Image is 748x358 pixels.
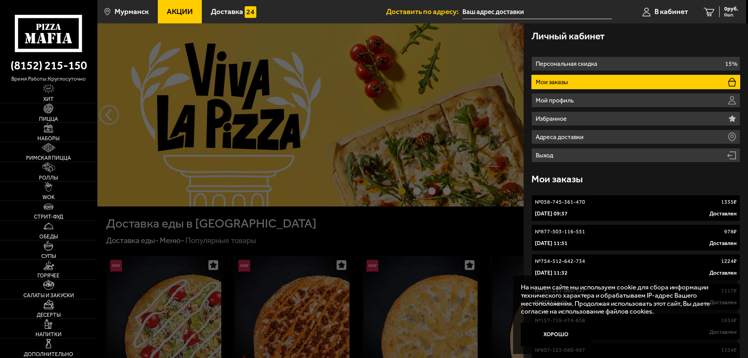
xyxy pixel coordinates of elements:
[37,273,60,279] span: Горячее
[211,8,243,15] span: Доставка
[37,136,60,141] span: Наборы
[654,8,688,15] span: В кабинет
[39,175,58,181] span: Роллы
[521,283,725,316] p: На нашем сайте мы используем cookie для сбора информации технического характера и обрабатываем IP...
[167,8,193,15] span: Акции
[42,195,55,200] span: WOK
[724,6,738,12] span: 0 руб.
[721,198,737,206] p: 1335 ₽
[462,5,612,19] input: Ваш адрес доставки
[535,269,568,277] p: [DATE] 11:32
[115,8,149,15] span: Мурманск
[725,61,737,67] p: 15%
[531,195,740,221] a: №058-745-361-4701335₽[DATE] 09:37Доставлен
[521,323,591,346] button: Хорошо
[531,174,583,184] h3: Мои заказы
[39,116,58,122] span: Пицца
[34,214,63,220] span: Стрит-фуд
[35,332,62,337] span: Напитки
[531,224,740,251] a: №877-503-116-551978₽[DATE] 11:51Доставлен
[535,198,585,206] p: № 058-745-361-470
[41,254,56,259] span: Супы
[536,152,555,159] p: Выход
[37,312,61,318] span: Десерты
[536,134,586,140] p: Адреса доставки
[709,240,737,247] p: Доставлен
[535,228,585,236] p: № 877-503-116-551
[39,234,58,240] span: Обеды
[709,210,737,218] p: Доставлен
[535,257,585,265] p: № 754-512-642-734
[709,269,737,277] p: Доставлен
[43,97,54,102] span: Хит
[386,8,462,15] span: Доставить по адресу:
[531,31,605,41] h3: Личный кабинет
[535,240,568,247] p: [DATE] 11:51
[724,12,738,17] span: 0 шт.
[535,210,568,218] p: [DATE] 09:37
[26,155,71,161] span: Римская пицца
[536,61,599,67] p: Персональная скидка
[24,352,73,357] span: Дополнительно
[23,293,74,298] span: Салаты и закуски
[721,257,737,265] p: 1224 ₽
[245,6,256,18] img: 15daf4d41897b9f0e9f617042186c801.svg
[724,228,737,236] p: 978 ₽
[536,116,569,122] p: Избранное
[531,254,740,280] a: №754-512-642-7341224₽[DATE] 11:32Доставлен
[536,79,570,85] p: Мои заказы
[536,97,576,104] p: Мой профиль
